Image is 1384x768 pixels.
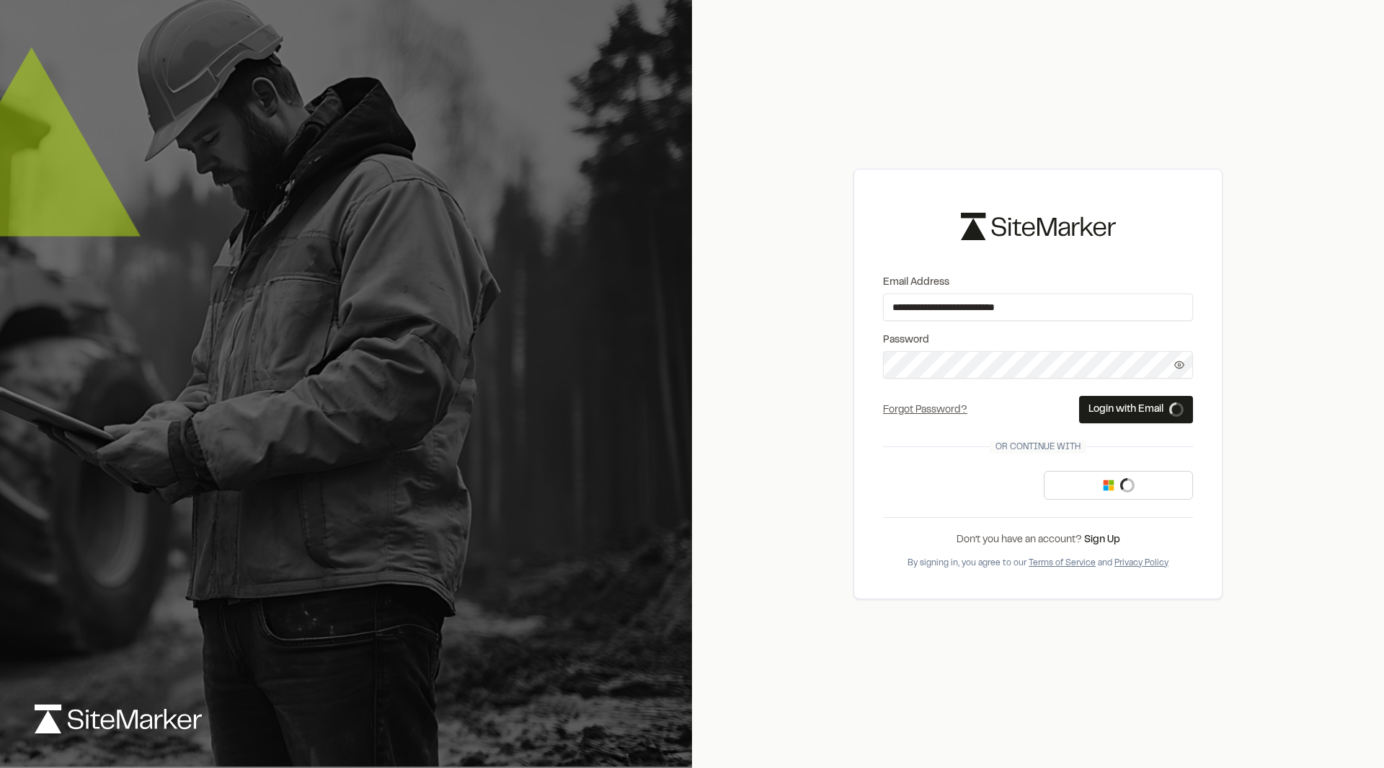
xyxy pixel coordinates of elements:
span: Or continue with [990,441,1086,454]
div: By signing in, you agree to our and [883,557,1193,570]
label: Email Address [883,275,1193,291]
button: Privacy Policy [1114,557,1168,570]
button: Login with Email [1079,396,1193,423]
iframe: Sign in with Google Button [876,469,1022,501]
img: logo-black-rebrand.svg [961,213,1116,239]
label: Password [883,332,1193,348]
img: logo-white-rebrand.svg [35,705,202,733]
a: Forgot Password? [883,406,967,415]
button: Terms of Service [1029,557,1096,570]
a: Sign Up [1084,536,1120,544]
div: Don’t you have an account? [883,532,1193,548]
